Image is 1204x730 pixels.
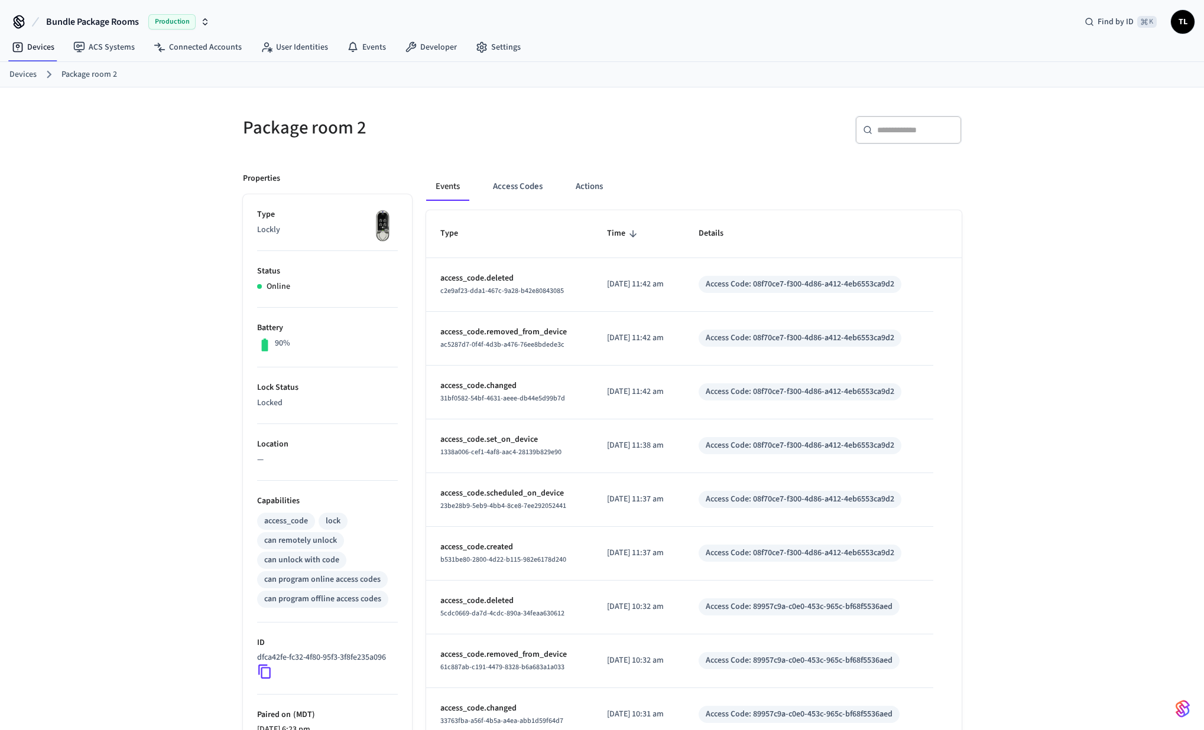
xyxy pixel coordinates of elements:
[264,593,381,605] div: can program offline access codes
[243,116,595,140] h5: Package room 2
[440,224,473,243] span: Type
[440,716,563,726] span: 33763fba-a56f-4b5a-a4ea-abb1d59f64d7
[264,573,381,586] div: can program online access codes
[706,439,894,452] div: Access Code: 08f70ce7-f300-4d86-a412-4eb6553ca9d2
[706,547,894,559] div: Access Code: 08f70ce7-f300-4d86-a412-4eb6553ca9d2
[251,37,337,58] a: User Identities
[706,332,894,344] div: Access Code: 08f70ce7-f300-4d86-a412-4eb6553ca9d2
[257,224,398,236] p: Lockly
[483,172,552,201] button: Access Codes
[607,601,670,613] p: [DATE] 10:32 am
[440,595,579,607] p: access_code.deleted
[264,554,339,566] div: can unlock with code
[1075,11,1166,32] div: Find by ID⌘ K
[440,447,562,457] span: 1338a006-cef1-4af8-aac4-28139b829e90
[440,326,579,338] p: access_code.removed_from_device
[440,501,566,511] span: 23be28b9-5eb9-4bb4-8ce8-7ee292052441
[395,37,466,58] a: Developer
[607,547,670,559] p: [DATE] 11:37 am
[699,224,739,243] span: Details
[257,322,398,334] p: Battery
[706,386,894,398] div: Access Code: 08f70ce7-f300-4d86-a412-4eb6553ca9d2
[275,337,290,350] p: 90%
[440,662,564,672] span: 61c887ab-c191-4479-8328-b6a683a1a033
[706,708,893,721] div: Access Code: 89957c9a-c0e0-453c-965c-bf68f5536aed
[440,286,564,296] span: c2e9af23-dda1-467c-9a28-b42e80843085
[706,493,894,506] div: Access Code: 08f70ce7-f300-4d86-a412-4eb6553ca9d2
[64,37,144,58] a: ACS Systems
[148,14,196,30] span: Production
[1172,11,1193,32] span: TL
[607,654,670,667] p: [DATE] 10:32 am
[144,37,251,58] a: Connected Accounts
[9,69,37,81] a: Devices
[257,397,398,409] p: Locked
[257,438,398,451] p: Location
[607,386,670,398] p: [DATE] 11:42 am
[264,515,308,527] div: access_code
[440,541,579,553] p: access_code.created
[440,434,579,446] p: access_code.set_on_device
[61,69,117,81] a: Package room 2
[440,648,579,661] p: access_code.removed_from_device
[243,172,280,185] p: Properties
[607,224,641,243] span: Time
[264,535,337,547] div: can remotely unlock
[257,651,386,664] p: dfca42fe-fc32-4f80-95f3-3f8fe235a096
[607,439,670,452] p: [DATE] 11:38 am
[440,340,564,350] span: ac5287d7-0f4f-4d3b-a476-76ee8bdede3c
[607,493,670,506] p: [DATE] 11:37 am
[440,393,565,403] span: 31bf0582-54bf-4631-aeee-db44e5d99b7d
[257,709,398,721] p: Paired on
[440,380,579,392] p: access_code.changed
[257,208,398,221] p: Type
[426,172,469,201] button: Events
[426,172,962,201] div: ant example
[1176,699,1190,718] img: SeamLogoGradient.69752ec5.svg
[440,555,566,565] span: b531be80-2800-4d22-b115-982e6178d240
[291,709,315,721] span: ( MDT )
[257,637,398,649] p: ID
[440,487,579,500] p: access_code.scheduled_on_device
[46,15,139,29] span: Bundle Package Rooms
[2,37,64,58] a: Devices
[257,454,398,466] p: —
[706,601,893,613] div: Access Code: 89957c9a-c0e0-453c-965c-bf68f5536aed
[257,265,398,278] p: Status
[607,332,670,344] p: [DATE] 11:42 am
[1137,16,1157,28] span: ⌘ K
[1098,16,1134,28] span: Find by ID
[440,272,579,285] p: access_code.deleted
[706,654,893,667] div: Access Code: 89957c9a-c0e0-453c-965c-bf68f5536aed
[1171,10,1195,34] button: TL
[440,608,564,618] span: 5cdc0669-da7d-4cdc-890a-34feaa630612
[706,278,894,291] div: Access Code: 08f70ce7-f300-4d86-a412-4eb6553ca9d2
[337,37,395,58] a: Events
[440,702,579,715] p: access_code.changed
[257,495,398,507] p: Capabilities
[607,278,670,291] p: [DATE] 11:42 am
[368,208,398,244] img: Lockly Vision Lock, Front
[267,281,290,293] p: Online
[566,172,612,201] button: Actions
[466,37,530,58] a: Settings
[326,515,340,527] div: lock
[607,708,670,721] p: [DATE] 10:31 am
[257,382,398,394] p: Lock Status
